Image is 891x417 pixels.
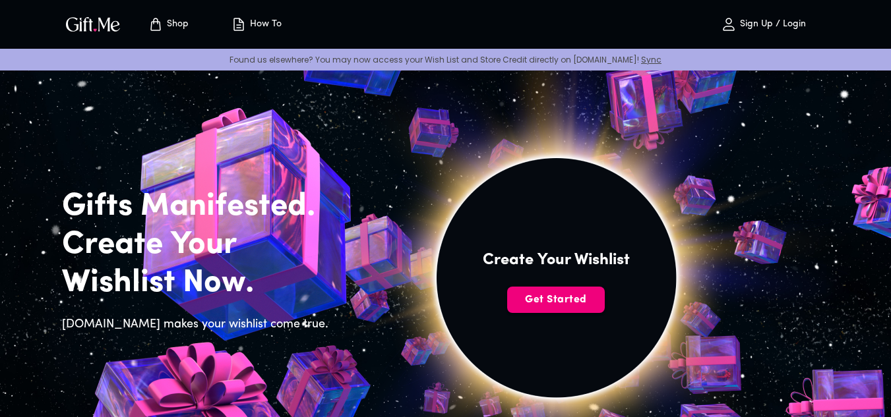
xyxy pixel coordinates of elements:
[507,287,605,313] button: Get Started
[62,316,336,334] h6: [DOMAIN_NAME] makes your wishlist come true.
[11,54,880,65] p: Found us elsewhere? You may now access your Wish List and Store Credit directly on [DOMAIN_NAME]!
[62,16,124,32] button: GiftMe Logo
[132,3,204,45] button: Store page
[62,188,336,226] h2: Gifts Manifested.
[737,19,806,30] p: Sign Up / Login
[507,292,605,307] span: Get Started
[231,16,247,32] img: how-to.svg
[698,3,830,45] button: Sign Up / Login
[164,19,189,30] p: Shop
[641,54,661,65] a: Sync
[63,14,123,34] img: GiftMe Logo
[62,226,336,264] h2: Create Your
[483,250,630,271] h4: Create Your Wishlist
[62,264,336,302] h2: Wishlist Now.
[220,3,293,45] button: How To
[247,19,282,30] p: How To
